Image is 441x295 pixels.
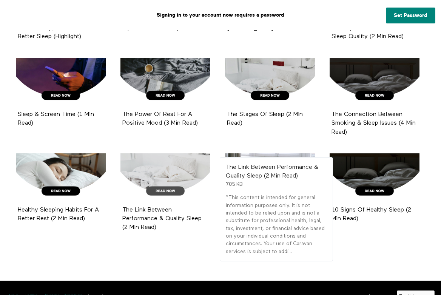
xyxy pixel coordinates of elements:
[122,111,198,126] a: The Power Of Rest For A Positive Mood (3 Min Read)
[226,182,243,187] span: 705 KB
[16,153,106,204] a: Healthy Sleeping Habits For A Better Rest (2 Min Read)
[332,25,408,39] a: The Impact Of Diet On Your Sleep Quality (2 Min Read)
[6,6,435,25] p: Signing in to your account now requires a password
[18,25,88,39] a: Bedtime Supplements For Better Sleep (Highlight)
[122,25,199,31] a: Tips For Better Sleep Habits
[386,8,435,23] a: Set Password
[122,207,202,230] a: The Link Between Performance & Quality Sleep (2 Min Read)
[330,153,419,204] a: 10 Signs Of Healthy Sleep (2 Min Read)
[227,111,303,126] a: The Stages Of Sleep (2 Min Read)
[18,207,99,222] strong: Healthy Sleeping Habits For A Better Rest (2 Min Read)
[120,153,210,204] a: The Link Between Performance & Quality Sleep (2 Min Read)
[227,25,273,31] a: [MEDICAL_DATA]
[227,25,273,31] strong: Sleep Hygiene
[332,111,416,135] strong: The Connection Between Smoking & Sleep Issues (4 Min Read)
[16,58,106,108] a: Sleep & Screen Time (1 Min Read)
[330,58,419,108] a: The Connection Between Smoking & Sleep Issues (4 Min Read)
[18,207,99,221] a: Healthy Sleeping Habits For A Better Rest (2 Min Read)
[226,164,318,179] strong: The Link Between Performance & Quality Sleep (2 Min Read)
[225,58,315,108] a: The Stages Of Sleep (2 Min Read)
[332,207,411,222] strong: 10 Signs Of Healthy Sleep (2 Min Read)
[120,58,210,108] a: The Power Of Rest For A Positive Mood (3 Min Read)
[226,194,327,255] p: *This content is intended for general information purposes only. It is not intended to be relied ...
[18,111,94,126] a: Sleep & Screen Time (1 Min Read)
[332,207,411,221] a: 10 Signs Of Healthy Sleep (2 Min Read)
[332,111,416,134] a: The Connection Between Smoking & Sleep Issues (4 Min Read)
[225,153,315,204] a: Achieving The Restorative Sleep You Deserve (2 Min Read)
